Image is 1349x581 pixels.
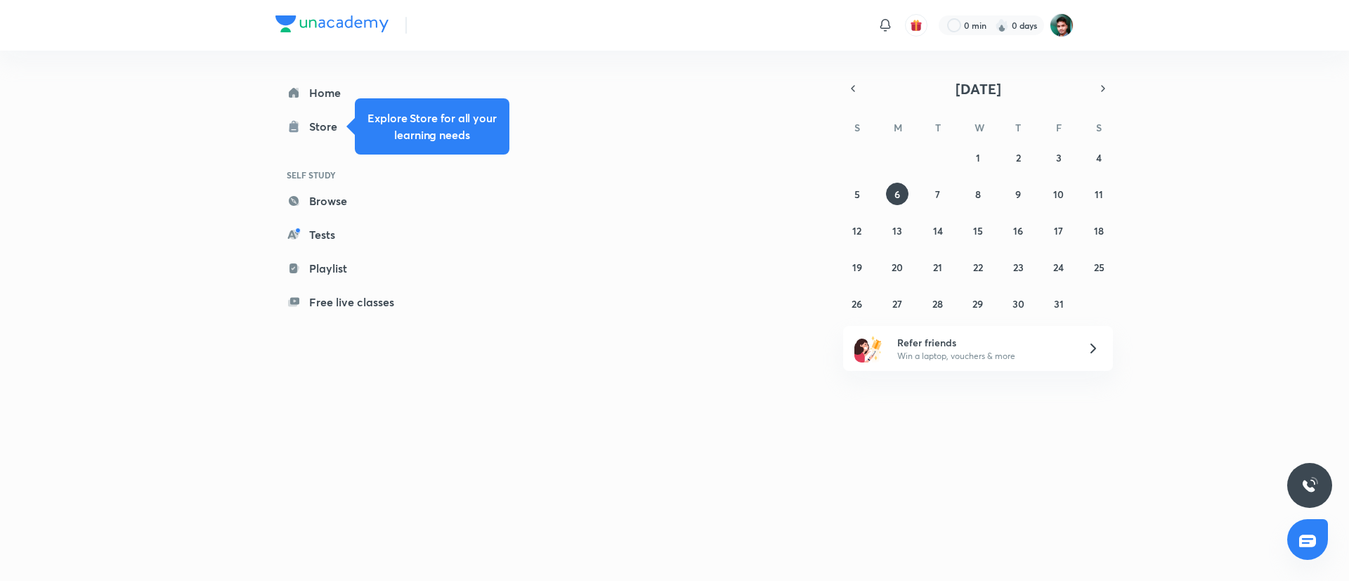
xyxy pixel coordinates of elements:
[973,224,983,237] abbr: October 15, 2025
[1015,121,1021,134] abbr: Thursday
[1301,477,1318,494] img: ttu
[275,288,438,316] a: Free live classes
[886,183,908,205] button: October 6, 2025
[935,121,941,134] abbr: Tuesday
[975,188,981,201] abbr: October 8, 2025
[1013,224,1023,237] abbr: October 16, 2025
[933,224,943,237] abbr: October 14, 2025
[275,112,438,141] a: Store
[894,121,902,134] abbr: Monday
[1054,224,1063,237] abbr: October 17, 2025
[1050,13,1074,37] img: Avinash Gupta
[967,219,989,242] button: October 15, 2025
[1048,292,1070,315] button: October 31, 2025
[905,14,927,37] button: avatar
[976,151,980,164] abbr: October 1, 2025
[935,188,940,201] abbr: October 7, 2025
[1007,219,1029,242] button: October 16, 2025
[897,350,1070,363] p: Win a laptop, vouchers & more
[972,297,983,311] abbr: October 29, 2025
[1056,121,1062,134] abbr: Friday
[854,121,860,134] abbr: Sunday
[1095,188,1103,201] abbr: October 11, 2025
[927,219,949,242] button: October 14, 2025
[275,187,438,215] a: Browse
[846,219,868,242] button: October 12, 2025
[886,219,908,242] button: October 13, 2025
[892,297,902,311] abbr: October 27, 2025
[975,121,984,134] abbr: Wednesday
[967,146,989,169] button: October 1, 2025
[910,19,923,32] img: avatar
[1013,261,1024,274] abbr: October 23, 2025
[1048,219,1070,242] button: October 17, 2025
[897,335,1070,350] h6: Refer friends
[1096,121,1102,134] abbr: Saturday
[892,224,902,237] abbr: October 13, 2025
[933,261,942,274] abbr: October 21, 2025
[854,188,860,201] abbr: October 5, 2025
[967,292,989,315] button: October 29, 2025
[846,292,868,315] button: October 26, 2025
[275,254,438,282] a: Playlist
[1053,261,1064,274] abbr: October 24, 2025
[956,79,1001,98] span: [DATE]
[275,15,389,32] img: Company Logo
[973,261,983,274] abbr: October 22, 2025
[927,256,949,278] button: October 21, 2025
[894,188,900,201] abbr: October 6, 2025
[275,221,438,249] a: Tests
[995,18,1009,32] img: streak
[1048,146,1070,169] button: October 3, 2025
[1096,151,1102,164] abbr: October 4, 2025
[1088,183,1110,205] button: October 11, 2025
[1016,151,1021,164] abbr: October 2, 2025
[1088,146,1110,169] button: October 4, 2025
[1094,224,1104,237] abbr: October 18, 2025
[846,183,868,205] button: October 5, 2025
[852,224,861,237] abbr: October 12, 2025
[846,256,868,278] button: October 19, 2025
[1056,151,1062,164] abbr: October 3, 2025
[927,183,949,205] button: October 7, 2025
[892,261,903,274] abbr: October 20, 2025
[275,79,438,107] a: Home
[886,292,908,315] button: October 27, 2025
[1048,183,1070,205] button: October 10, 2025
[275,15,389,36] a: Company Logo
[852,261,862,274] abbr: October 19, 2025
[1088,256,1110,278] button: October 25, 2025
[1012,297,1024,311] abbr: October 30, 2025
[967,183,989,205] button: October 8, 2025
[1007,292,1029,315] button: October 30, 2025
[886,256,908,278] button: October 20, 2025
[1088,219,1110,242] button: October 18, 2025
[1094,261,1104,274] abbr: October 25, 2025
[1007,256,1029,278] button: October 23, 2025
[852,297,862,311] abbr: October 26, 2025
[863,79,1093,98] button: [DATE]
[932,297,943,311] abbr: October 28, 2025
[366,110,498,143] h5: Explore Store for all your learning needs
[1054,297,1064,311] abbr: October 31, 2025
[1015,188,1021,201] abbr: October 9, 2025
[854,334,882,363] img: referral
[1007,183,1029,205] button: October 9, 2025
[275,163,438,187] h6: SELF STUDY
[927,292,949,315] button: October 28, 2025
[1007,146,1029,169] button: October 2, 2025
[1053,188,1064,201] abbr: October 10, 2025
[309,118,346,135] div: Store
[1048,256,1070,278] button: October 24, 2025
[967,256,989,278] button: October 22, 2025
